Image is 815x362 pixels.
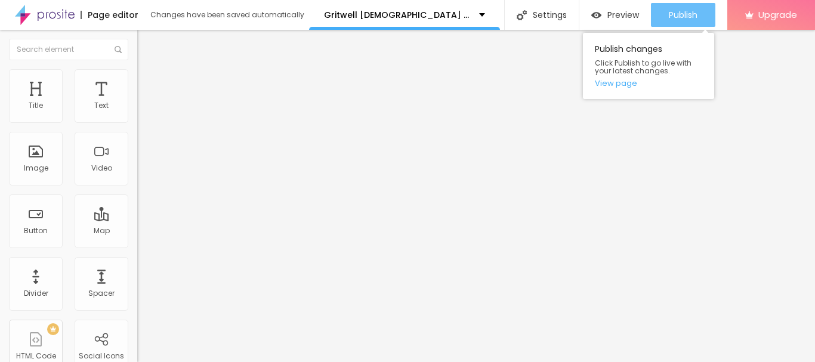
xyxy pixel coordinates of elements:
div: Page editor [81,11,138,19]
div: Spacer [88,289,115,298]
span: Upgrade [758,10,797,20]
div: Text [94,101,109,110]
button: Publish [651,3,715,27]
p: Gritwell [DEMOGRAPHIC_DATA] Performance Gummies official [324,11,470,19]
div: Social Icons [79,352,124,360]
div: Button [24,227,48,235]
span: Preview [607,10,639,20]
div: Publish changes [583,33,714,99]
a: View page [595,79,702,87]
span: Publish [669,10,697,20]
div: Image [24,164,48,172]
div: Video [91,164,112,172]
img: Icone [517,10,527,20]
div: HTML Code [16,352,56,360]
div: Changes have been saved automatically [150,11,304,18]
img: view-1.svg [591,10,601,20]
div: Title [29,101,43,110]
button: Preview [579,3,651,27]
input: Search element [9,39,128,60]
div: Map [94,227,110,235]
img: Icone [115,46,122,53]
span: Click Publish to go live with your latest changes. [595,59,702,75]
div: Divider [24,289,48,298]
